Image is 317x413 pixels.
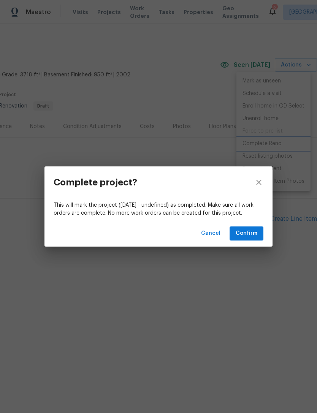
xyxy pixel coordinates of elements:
h3: Complete project? [54,177,137,188]
button: Cancel [198,226,223,241]
span: Confirm [236,229,257,238]
button: close [245,166,273,198]
p: This will mark the project ([DATE] - undefined) as completed. Make sure all work orders are compl... [54,201,263,217]
button: Confirm [230,226,263,241]
span: Cancel [201,229,220,238]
